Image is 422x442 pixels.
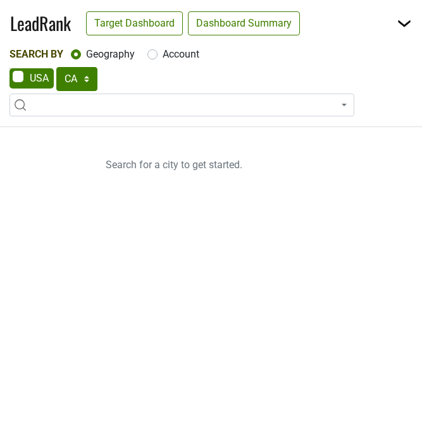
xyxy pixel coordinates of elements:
span: Search By [9,48,63,60]
label: Account [163,47,199,62]
a: Target Dashboard [86,11,183,35]
a: LeadRank [10,10,71,37]
a: Dashboard Summary [188,11,300,35]
img: Dropdown Menu [397,16,412,31]
label: Geography [86,47,135,62]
